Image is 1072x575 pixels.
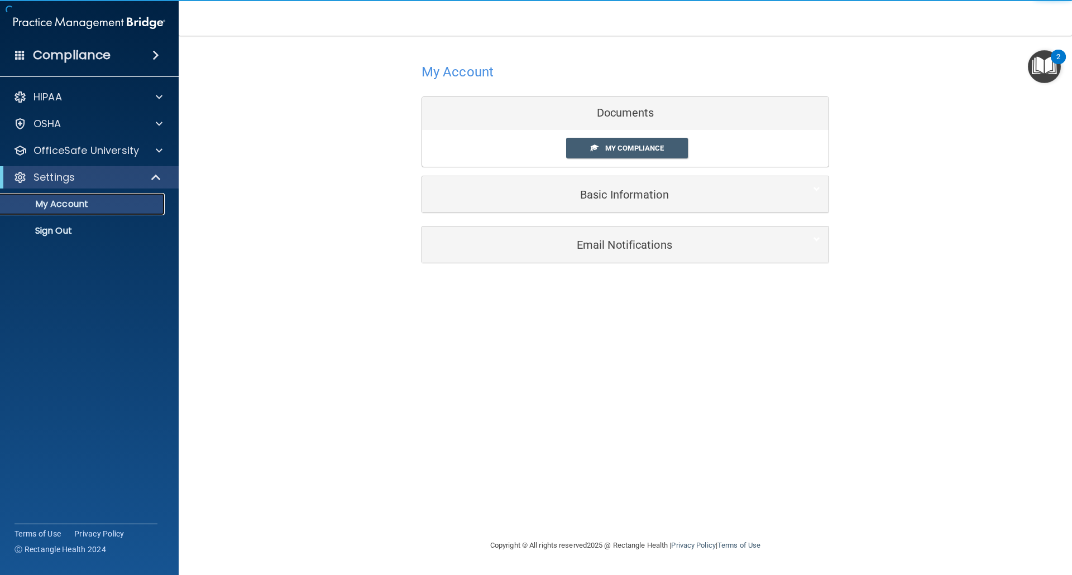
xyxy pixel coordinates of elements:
a: Settings [13,171,162,184]
div: Copyright © All rights reserved 2025 @ Rectangle Health | | [422,528,829,563]
div: Documents [422,97,829,129]
a: HIPAA [13,90,162,104]
div: 2 [1056,57,1060,71]
a: Privacy Policy [671,541,715,549]
a: Terms of Use [717,541,760,549]
iframe: Drift Widget Chat Controller [879,496,1059,540]
a: OfficeSafe University [13,144,162,157]
a: Basic Information [430,182,820,207]
h4: My Account [422,65,494,79]
p: Sign Out [7,225,160,236]
a: OSHA [13,117,162,131]
a: Terms of Use [15,528,61,539]
p: HIPAA [33,90,62,104]
p: Settings [33,171,75,184]
h5: Basic Information [430,189,786,201]
p: OfficeSafe University [33,144,139,157]
a: Email Notifications [430,232,820,257]
h4: Compliance [33,47,111,63]
img: PMB logo [13,12,165,34]
span: Ⓒ Rectangle Health 2024 [15,544,106,555]
button: Open Resource Center, 2 new notifications [1028,50,1061,83]
a: Privacy Policy [74,528,125,539]
span: My Compliance [605,144,664,152]
h5: Email Notifications [430,239,786,251]
p: My Account [7,199,160,210]
p: OSHA [33,117,61,131]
